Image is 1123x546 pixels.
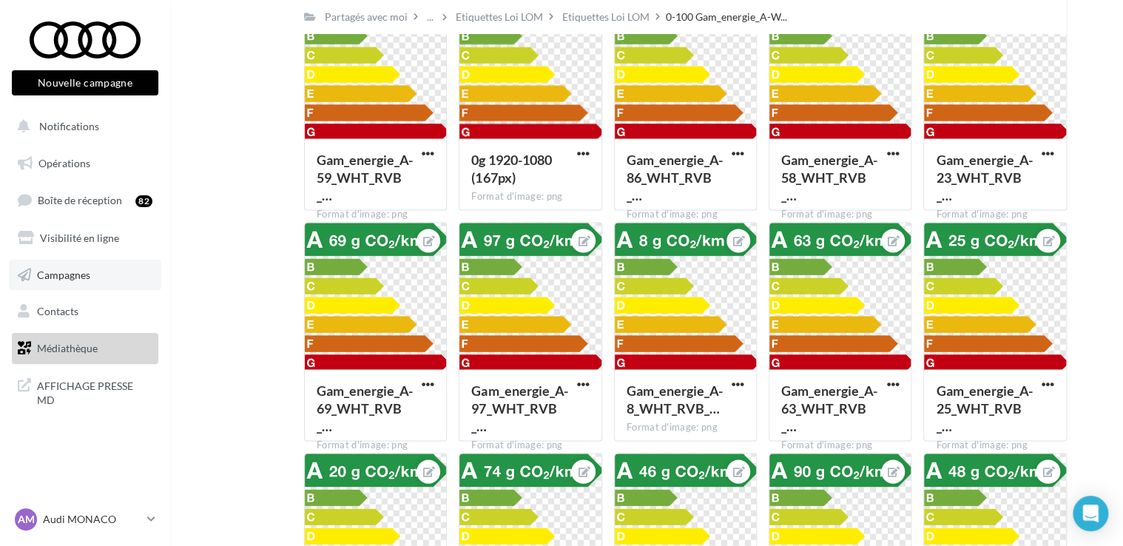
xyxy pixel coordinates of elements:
[37,376,152,408] span: AFFICHAGE PRESSE MD
[9,296,161,327] a: Contacts
[627,207,744,220] div: Format d'image: png
[627,151,723,203] span: Gam_energie_A-86_WHT_RVB_PNG_1080PX
[9,111,155,142] button: Notifications
[627,420,744,434] div: Format d'image: png
[781,151,877,203] span: Gam_energie_A-58_WHT_RVB_PNG_1080PX
[9,148,161,179] a: Opérations
[43,512,141,527] p: Audi MONACO
[471,151,551,185] span: 0g 1920-1080 (167px)
[37,268,90,280] span: Campagnes
[317,438,434,451] div: Format d'image: png
[18,512,35,527] span: AM
[135,195,152,207] div: 82
[317,382,413,434] span: Gam_energie_A-69_WHT_RVB_PNG_1080PX
[936,207,1053,220] div: Format d'image: png
[12,505,158,533] a: AM Audi MONACO
[936,438,1053,451] div: Format d'image: png
[9,184,161,216] a: Boîte de réception82
[471,189,589,203] div: Format d'image: png
[471,382,567,434] span: Gam_energie_A-97_WHT_RVB_PNG_1080PX
[9,333,161,364] a: Médiathèque
[317,151,413,203] span: Gam_energie_A-59_WHT_RVB_PNG_1080PX
[936,382,1032,434] span: Gam_energie_A-25_WHT_RVB_PNG_1080PX
[9,260,161,291] a: Campagnes
[9,223,161,254] a: Visibilité en ligne
[781,438,899,451] div: Format d'image: png
[666,10,787,24] span: 0-100 Gam_energie_A-W...
[38,157,90,169] span: Opérations
[317,207,434,220] div: Format d'image: png
[424,7,436,27] div: ...
[9,370,161,414] a: AFFICHAGE PRESSE MD
[12,70,158,95] button: Nouvelle campagne
[38,194,122,206] span: Boîte de réception
[456,10,543,24] div: Etiquettes Loi LOM
[781,382,877,434] span: Gam_energie_A-63_WHT_RVB_PNG_1080PX
[37,305,78,317] span: Contacts
[40,232,119,244] span: Visibilité en ligne
[936,151,1032,203] span: Gam_energie_A-23_WHT_RVB_PNG_1080PX
[39,120,99,132] span: Notifications
[627,382,723,416] span: Gam_energie_A-8_WHT_RVB_PNG_1080PX
[1073,496,1108,531] div: Open Intercom Messenger
[781,207,899,220] div: Format d'image: png
[471,438,589,451] div: Format d'image: png
[325,10,408,24] div: Partagés avec moi
[562,10,650,24] div: Etiquettes Loi LOM
[37,342,98,354] span: Médiathèque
